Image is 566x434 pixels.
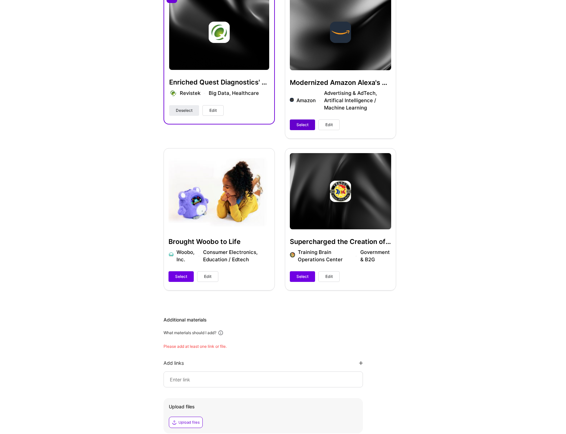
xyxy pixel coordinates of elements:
button: Select [169,271,194,282]
span: Edit [325,122,333,128]
div: Add links [164,360,184,366]
div: Revistek Big Data, Healthcare [180,90,259,97]
span: Select [296,122,308,128]
div: Please add at least one link or file. [164,344,396,349]
button: Select [290,119,315,130]
button: Deselect [169,105,199,116]
div: Upload files [169,403,358,410]
i: icon Info [218,330,224,336]
img: Company logo [208,22,230,43]
button: Select [290,271,315,282]
button: Edit [202,105,224,116]
button: Edit [197,271,218,282]
input: Enter link [169,375,357,383]
h4: Enriched Quest Diagnostics' Lab Data Analysis Pipeline [169,78,269,87]
button: Edit [318,119,340,130]
span: Edit [209,108,217,113]
div: Upload files [178,420,200,425]
span: Edit [204,274,211,280]
span: Edit [325,274,333,280]
img: Company logo [169,89,177,97]
div: What materials should I add? [164,330,216,335]
button: Edit [318,271,340,282]
i: icon Upload2 [172,420,177,425]
div: Additional materials [164,317,396,323]
span: Deselect [176,108,192,113]
span: Select [296,274,308,280]
i: icon PlusBlackFlat [359,361,363,365]
span: Select [175,274,187,280]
